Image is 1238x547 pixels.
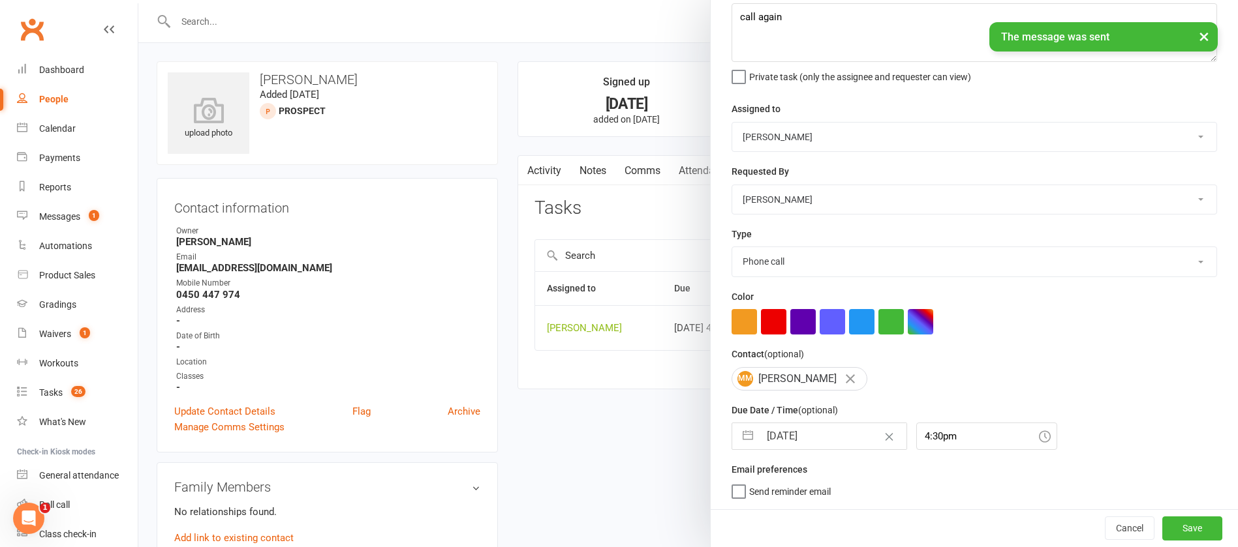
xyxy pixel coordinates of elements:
label: Color [732,289,754,304]
label: Requested By [732,164,789,179]
a: Reports [17,173,138,202]
a: Tasks 26 [17,378,138,407]
a: Product Sales [17,261,138,290]
div: People [39,94,69,104]
div: What's New [39,417,86,427]
span: 26 [71,386,85,397]
div: Product Sales [39,270,95,280]
a: Gradings [17,290,138,319]
label: Contact [732,347,804,361]
label: Email preferences [732,462,807,477]
small: (optional) [764,349,804,359]
button: Save [1162,516,1222,540]
div: Waivers [39,329,71,339]
span: 1 [80,327,90,338]
div: Messages [39,211,80,222]
div: Calendar [39,123,76,134]
a: Clubworx [16,13,48,46]
div: The message was sent [989,22,1218,52]
span: MM [737,371,753,387]
div: Gradings [39,299,76,310]
div: Dashboard [39,65,84,75]
a: Payments [17,143,138,173]
a: Messages 1 [17,202,138,231]
span: 1 [89,210,99,221]
div: Class check-in [39,529,97,539]
textarea: call again [732,3,1217,62]
label: Type [732,227,752,241]
a: People [17,85,138,114]
a: Automations [17,231,138,261]
a: Waivers 1 [17,319,138,349]
div: Tasks [39,387,63,398]
span: Private task (only the assignee and requester can view) [749,67,971,82]
span: 1 [40,503,50,513]
a: Workouts [17,349,138,378]
div: General attendance [39,470,119,480]
label: Due Date / Time [732,403,838,417]
small: (optional) [798,405,838,415]
a: What's New [17,407,138,437]
label: Assigned to [732,102,781,116]
div: Automations [39,241,92,251]
iframe: Intercom live chat [13,503,44,534]
a: General attendance kiosk mode [17,461,138,490]
div: [PERSON_NAME] [732,367,867,391]
div: Reports [39,182,71,192]
a: Calendar [17,114,138,143]
div: Workouts [39,358,78,368]
button: × [1192,22,1216,50]
div: Roll call [39,499,70,510]
a: Dashboard [17,55,138,85]
button: Cancel [1105,516,1154,540]
div: Payments [39,153,80,163]
button: Clear Date [878,424,901,449]
a: Roll call [17,490,138,520]
span: Send reminder email [749,482,831,497]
